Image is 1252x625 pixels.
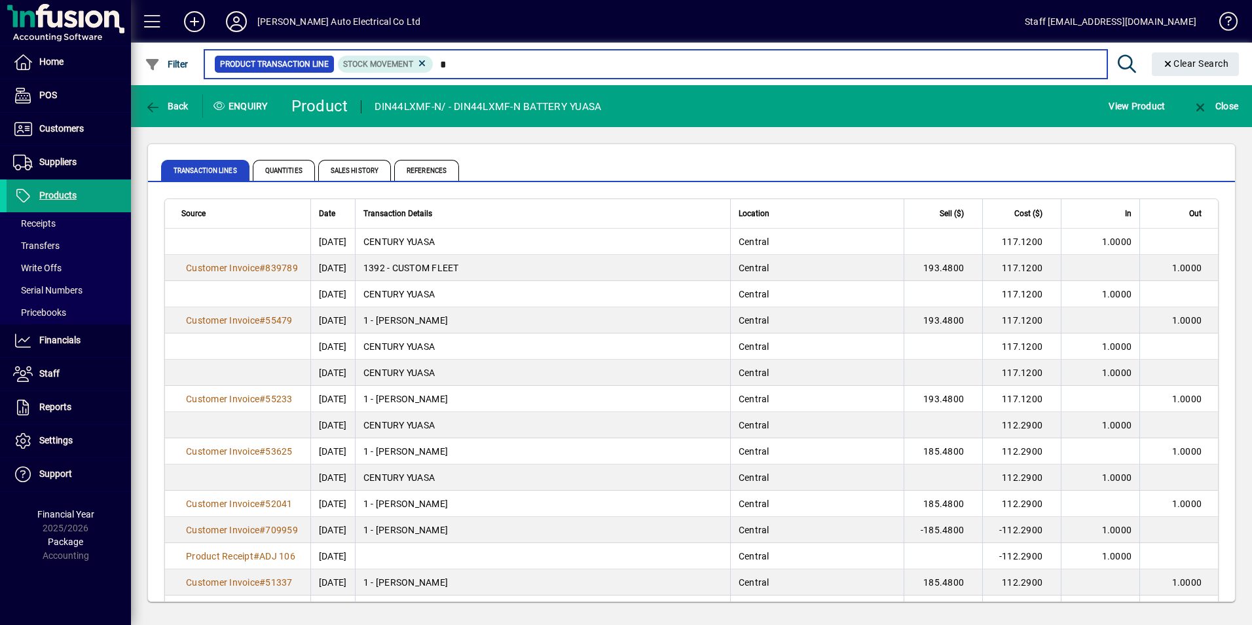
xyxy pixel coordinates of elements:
td: [DATE] [310,438,355,464]
span: Source [181,206,206,221]
span: Sales History [318,160,391,181]
td: 1 - [PERSON_NAME] [355,438,730,464]
span: 1.0000 [1102,341,1132,352]
button: Back [141,94,192,118]
span: References [394,160,459,181]
td: 1 - [PERSON_NAME] [355,569,730,596]
td: [DATE] [310,229,355,255]
span: 1.0000 [1172,577,1202,588]
div: Staff [EMAIL_ADDRESS][DOMAIN_NAME] [1025,11,1196,32]
td: [DATE] [310,517,355,543]
span: 1.0000 [1102,237,1132,247]
td: 112.2900 [982,491,1061,517]
td: 112.2900 [982,464,1061,491]
td: [DATE] [310,307,355,333]
td: 1 - [PERSON_NAME] [355,386,730,412]
td: CENTURY YUASA [355,412,730,438]
a: Receipts [7,212,131,235]
span: # [253,551,259,561]
a: Suppliers [7,146,131,179]
span: 1.0000 [1172,394,1202,404]
a: Customer Invoice#55233 [181,392,297,406]
span: # [259,315,265,326]
app-page-header-button: Close enquiry [1179,94,1252,118]
span: Customer Invoice [186,263,259,273]
span: Central [739,394,769,404]
span: 52041 [265,499,292,509]
span: ADJ 106 [259,551,295,561]
app-page-header-button: Back [131,94,203,118]
a: Support [7,458,131,491]
button: Filter [141,52,192,76]
span: Customer Invoice [186,315,259,326]
td: 112.2900 [982,596,1061,622]
span: Products [39,190,77,200]
span: Transaction Lines [161,160,249,181]
span: Customer Invoice [186,446,259,457]
a: Knowledge Base [1209,3,1236,45]
td: 1 - [PERSON_NAME] [355,491,730,517]
span: Central [739,577,769,588]
span: Settings [39,435,73,445]
td: -112.2900 [982,517,1061,543]
span: Home [39,56,64,67]
span: Suppliers [39,157,77,167]
span: 1.0000 [1172,263,1202,273]
td: [DATE] [310,543,355,569]
td: CENTURY YUASA [355,360,730,386]
td: CENTURY YUASA [355,333,730,360]
a: Customer Invoice#55479 [181,313,297,328]
td: [DATE] [310,464,355,491]
span: # [259,446,265,457]
span: 839789 [265,263,298,273]
span: # [259,525,265,535]
a: Customers [7,113,131,145]
td: [DATE] [310,569,355,596]
span: 53625 [265,446,292,457]
div: Enquiry [203,96,282,117]
td: 193.4800 [904,386,982,412]
span: Receipts [13,218,56,229]
span: Central [739,368,769,378]
span: Transfers [13,240,60,251]
a: Customer Invoice#839789 [181,261,303,275]
td: 117.1200 [982,255,1061,281]
div: DIN44LXMF-N/ - DIN44LXMF-N BATTERY YUASA [375,96,601,117]
div: Cost ($) [991,206,1054,221]
span: Filter [145,59,189,69]
div: Date [319,206,347,221]
span: 1.0000 [1102,289,1132,299]
span: 55233 [265,394,292,404]
span: View Product [1109,96,1165,117]
a: Pricebooks [7,301,131,324]
span: Serial Numbers [13,285,83,295]
span: Support [39,468,72,479]
span: Stock movement [343,60,413,69]
td: 185.4800 [904,438,982,464]
span: Central [739,237,769,247]
span: Customer Invoice [186,577,259,588]
div: [PERSON_NAME] Auto Electrical Co Ltd [257,11,420,32]
span: Central [739,289,769,299]
span: Central [739,420,769,430]
td: 117.1200 [982,360,1061,386]
span: Package [48,537,83,547]
td: 1 - [PERSON_NAME] [355,517,730,543]
a: POS [7,79,131,112]
span: Product Transaction Line [220,58,329,71]
span: 1.0000 [1102,368,1132,378]
td: -185.4800 [904,517,982,543]
td: -112.2900 [982,543,1061,569]
span: Central [739,551,769,561]
span: Quantities [253,160,315,181]
span: Location [739,206,769,221]
td: 117.1200 [982,386,1061,412]
td: [DATE] [310,491,355,517]
a: Reports [7,391,131,424]
div: Sell ($) [912,206,976,221]
td: [DATE] [310,281,355,307]
td: 193.4800 [904,307,982,333]
span: Central [739,499,769,509]
div: Product [291,96,348,117]
td: CENTURY YUASA [355,281,730,307]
